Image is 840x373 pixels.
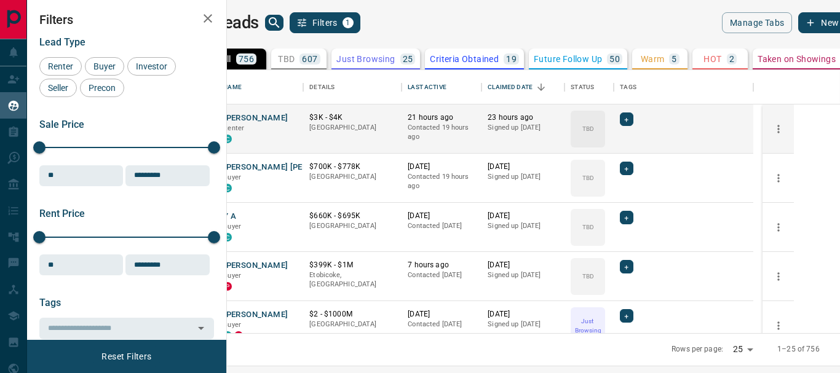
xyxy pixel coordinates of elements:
[728,340,758,358] div: 25
[223,233,232,241] div: condos.ca
[309,211,395,221] p: $660K - $695K
[582,222,594,232] p: TBD
[278,55,295,63] p: TBD
[309,309,395,320] p: $2 - $1000M
[408,260,475,270] p: 7 hours ago
[624,211,628,224] span: +
[408,112,475,123] p: 21 hours ago
[565,70,614,104] div: Status
[408,309,475,320] p: [DATE]
[192,320,210,337] button: Open
[402,70,481,104] div: Last Active
[488,172,558,182] p: Signed up [DATE]
[488,112,558,123] p: 23 hours ago
[80,79,124,97] div: Precon
[223,309,288,321] button: [PERSON_NAME]
[39,119,84,130] span: Sale Price
[217,70,303,104] div: Name
[488,309,558,320] p: [DATE]
[488,260,558,270] p: [DATE]
[408,211,475,221] p: [DATE]
[624,162,628,175] span: +
[223,260,288,272] button: [PERSON_NAME]
[223,321,241,329] span: Buyer
[620,70,636,104] div: Tags
[223,222,241,230] span: Buyer
[408,123,475,142] p: Contacted 19 hours ago
[506,55,517,63] p: 19
[641,55,665,63] p: Warm
[571,70,594,104] div: Status
[303,70,402,104] div: Details
[488,123,558,133] p: Signed up [DATE]
[309,320,395,329] p: [GEOGRAPHIC_DATA]
[769,120,788,138] button: more
[703,55,721,63] p: HOT
[39,208,85,219] span: Rent Price
[582,124,594,133] p: TBD
[89,61,120,71] span: Buyer
[534,55,602,63] p: Future Follow Up
[39,57,82,76] div: Renter
[620,112,633,126] div: +
[572,316,604,335] p: Just Browsing
[265,15,283,31] button: search button
[488,221,558,231] p: Signed up [DATE]
[39,297,61,308] span: Tags
[430,55,499,63] p: Criteria Obtained
[672,344,723,355] p: Rows per page:
[582,272,594,281] p: TBD
[533,79,550,96] button: Sort
[223,272,241,280] span: Buyer
[620,309,633,323] div: +
[769,218,788,237] button: more
[729,55,734,63] p: 2
[408,320,475,329] p: Contacted [DATE]
[408,270,475,280] p: Contacted [DATE]
[481,70,565,104] div: Claimed Date
[234,331,243,340] div: property.ca
[309,221,395,231] p: [GEOGRAPHIC_DATA]
[769,316,788,335] button: more
[309,172,395,182] p: [GEOGRAPHIC_DATA]
[223,124,244,132] span: Renter
[309,162,395,172] p: $700K - $778K
[624,261,628,273] span: +
[488,270,558,280] p: Signed up [DATE]
[39,79,77,97] div: Seller
[223,135,232,143] div: condos.ca
[223,184,232,192] div: condos.ca
[488,70,533,104] div: Claimed Date
[408,70,446,104] div: Last Active
[223,331,232,340] div: condos.ca
[239,55,254,63] p: 756
[44,83,73,93] span: Seller
[39,12,214,27] h2: Filters
[336,55,395,63] p: Just Browsing
[93,346,159,367] button: Reset Filters
[309,123,395,133] p: [GEOGRAPHIC_DATA]
[488,211,558,221] p: [DATE]
[488,320,558,329] p: Signed up [DATE]
[223,112,288,124] button: [PERSON_NAME]
[309,270,395,289] p: Etobicoke, [GEOGRAPHIC_DATA]
[39,36,85,48] span: Lead Type
[777,344,819,355] p: 1–25 of 756
[620,211,633,224] div: +
[403,55,413,63] p: 25
[408,172,475,191] p: Contacted 19 hours ago
[223,70,242,104] div: Name
[302,55,317,63] p: 607
[309,70,335,104] div: Details
[44,61,77,71] span: Renter
[223,282,232,291] div: property.ca
[223,211,236,222] button: Y A
[223,173,241,181] span: Buyer
[620,162,633,175] div: +
[84,83,120,93] span: Precon
[758,55,836,63] p: Taken on Showings
[408,162,475,172] p: [DATE]
[85,57,124,76] div: Buyer
[624,113,628,125] span: +
[769,169,788,187] button: more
